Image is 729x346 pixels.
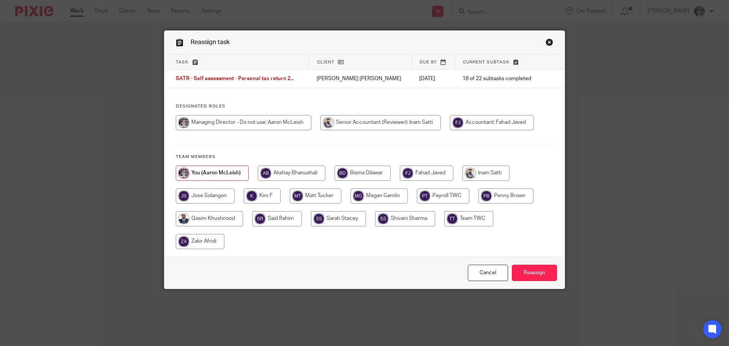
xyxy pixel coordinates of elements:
[176,103,553,109] h4: Designated Roles
[317,75,404,82] p: [PERSON_NAME] [PERSON_NAME]
[546,38,553,49] a: Close this dialog window
[176,154,553,160] h4: Team members
[455,70,541,88] td: 18 of 22 subtasks completed
[463,60,510,64] span: Current subtask
[512,265,557,281] input: Reassign
[420,60,437,64] span: Due by
[317,60,335,64] span: Client
[176,60,189,64] span: Task
[191,39,230,45] span: Reassign task
[468,265,508,281] a: Close this dialog window
[419,75,447,82] p: [DATE]
[176,76,294,82] span: SATR - Self assessment - Personal tax return 2...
